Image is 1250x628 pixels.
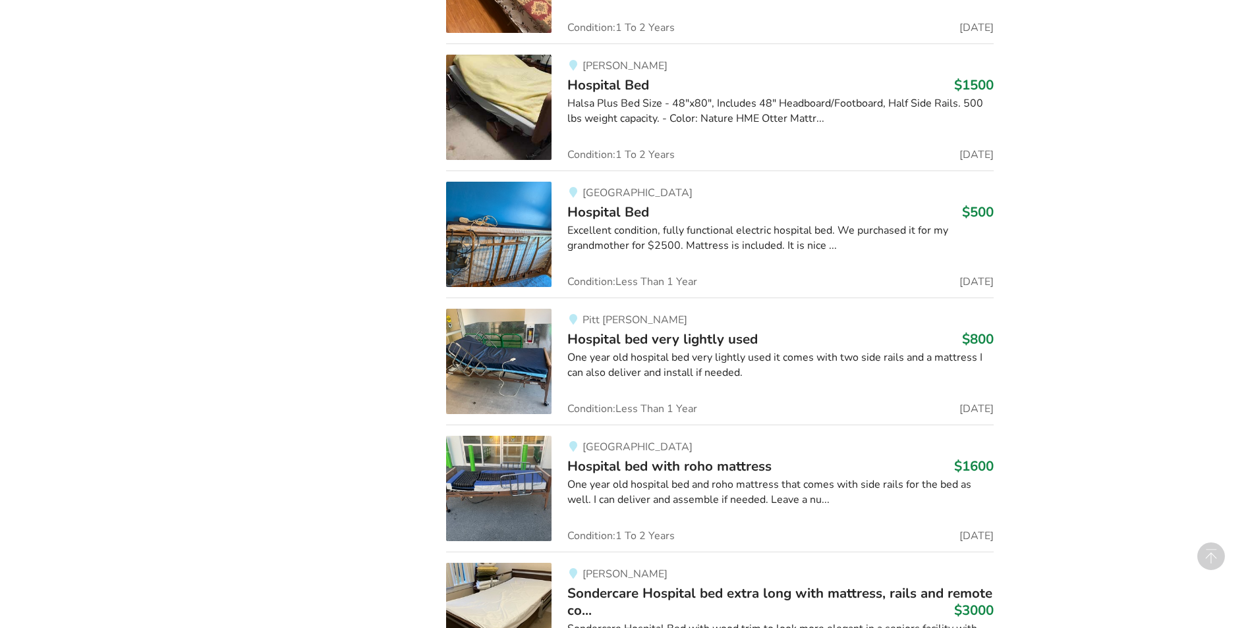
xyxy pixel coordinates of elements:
[567,76,649,94] span: Hospital Bed
[446,170,994,298] a: bedroom equipment-hospital bed[GEOGRAPHIC_DATA]Hospital Bed$500Excellent condition, fully functio...
[446,436,552,541] img: bedroom equipment-hospital bed with roho mattress
[567,350,994,380] div: One year old hospital bed very lightly used it comes with two side rails and a mattress I can als...
[582,59,668,73] span: [PERSON_NAME]
[446,182,552,287] img: bedroom equipment-hospital bed
[567,22,675,33] span: Condition: 1 To 2 Years
[959,22,994,33] span: [DATE]
[567,330,758,348] span: Hospital bed very lightly used
[954,458,994,475] h3: $1600
[446,55,552,160] img: bedroom equipment-hospital bed
[962,203,994,221] h3: $500
[582,186,693,200] span: [GEOGRAPHIC_DATA]
[567,96,994,126] div: Halsa Plus Bed Size - 48"x80", Includes 48" Headboard/Footboard, Half Side Rails. 500 lbs weight ...
[582,567,668,581] span: [PERSON_NAME]
[567,477,994,508] div: One year old hospital bed and roho mattress that comes with side rails for the bed as well. I can...
[567,584,992,619] span: Sondercare Hospital bed extra long with mattress, rails and remote co...
[446,309,552,414] img: bedroom equipment-hospital bed very lightly used
[446,425,994,552] a: bedroom equipment-hospital bed with roho mattress [GEOGRAPHIC_DATA]Hospital bed with roho mattres...
[567,276,697,287] span: Condition: Less Than 1 Year
[567,457,772,475] span: Hospital bed with roho mattress
[567,149,675,160] span: Condition: 1 To 2 Years
[582,440,693,454] span: [GEOGRAPHIC_DATA]
[959,531,994,541] span: [DATE]
[567,531,675,541] span: Condition: 1 To 2 Years
[959,404,994,414] span: [DATE]
[954,602,994,619] h3: $3000
[567,223,994,253] div: Excellent condition, fully functional electric hospital bed. We purchased it for my grandmother f...
[567,404,697,414] span: Condition: Less Than 1 Year
[959,149,994,160] span: [DATE]
[446,43,994,170] a: bedroom equipment-hospital bed [PERSON_NAME]Hospital Bed$1500Halsa Plus Bed Size - 48"x80", Inclu...
[962,330,994,348] h3: $800
[954,76,994,93] h3: $1500
[446,298,994,425] a: bedroom equipment-hospital bed very lightly usedPitt [PERSON_NAME]Hospital bed very lightly used$...
[582,313,687,327] span: Pitt [PERSON_NAME]
[959,276,994,287] span: [DATE]
[567,203,649,221] span: Hospital Bed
